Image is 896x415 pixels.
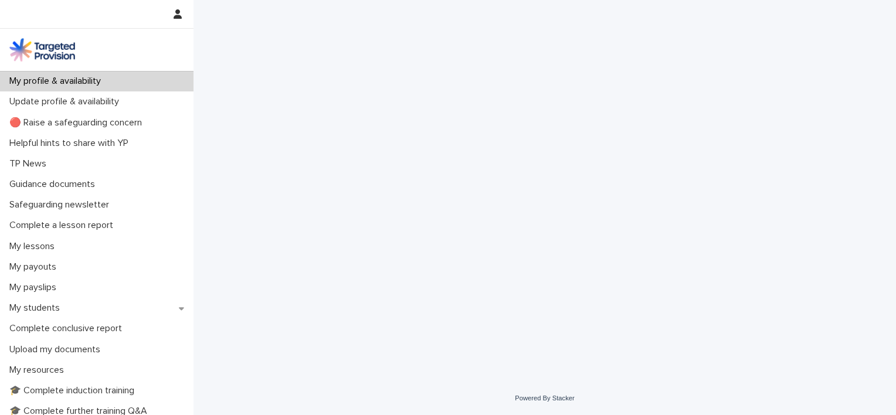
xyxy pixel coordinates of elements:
[5,179,104,190] p: Guidance documents
[5,323,131,334] p: Complete conclusive report
[5,344,110,355] p: Upload my documents
[5,261,66,273] p: My payouts
[5,302,69,314] p: My students
[5,365,73,376] p: My resources
[5,117,151,128] p: 🔴 Raise a safeguarding concern
[5,220,123,231] p: Complete a lesson report
[5,282,66,293] p: My payslips
[5,241,64,252] p: My lessons
[5,199,118,210] p: Safeguarding newsletter
[5,138,138,149] p: Helpful hints to share with YP
[9,38,75,62] img: M5nRWzHhSzIhMunXDL62
[5,385,144,396] p: 🎓 Complete induction training
[5,158,56,169] p: TP News
[5,76,110,87] p: My profile & availability
[515,394,574,402] a: Powered By Stacker
[5,96,128,107] p: Update profile & availability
